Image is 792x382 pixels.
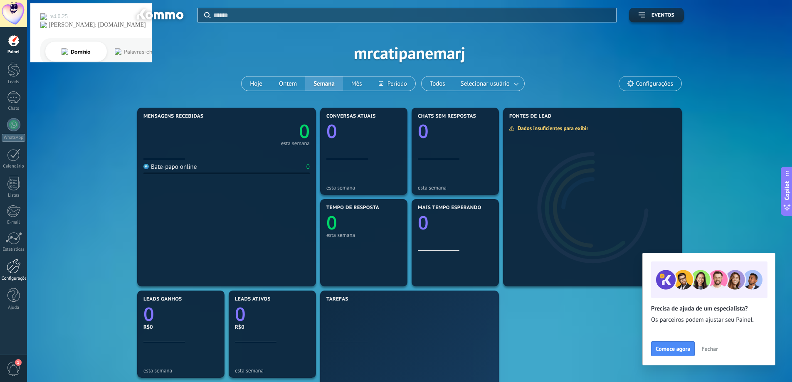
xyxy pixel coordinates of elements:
[2,106,26,111] div: Chats
[235,301,310,327] a: 0
[44,49,64,54] div: Domínio
[143,164,149,169] img: Bate-papo online
[651,316,767,324] span: Os parceiros podem ajustar seu Painel.
[88,48,94,55] img: tab_keywords_by_traffic_grey.svg
[143,301,154,327] text: 0
[509,125,594,132] div: Dados insuficientes para exibir
[454,76,524,91] button: Selecionar usuário
[143,323,218,330] div: R$0
[97,49,133,54] div: Palavras-chave
[656,346,690,352] span: Comece agora
[143,367,218,374] div: esta semana
[326,232,401,238] div: esta semana
[143,296,182,302] span: Leads ganhos
[459,78,511,89] span: Selecionar usuário
[418,118,429,144] text: 0
[2,164,26,169] div: Calendário
[235,323,310,330] div: R$0
[651,341,695,356] button: Comece agora
[418,205,481,211] span: Mais tempo esperando
[13,13,20,20] img: logo_orange.svg
[306,163,310,171] div: 0
[418,210,429,235] text: 0
[2,49,26,55] div: Painel
[235,296,271,302] span: Leads ativos
[271,76,305,91] button: Ontem
[15,359,22,366] span: 1
[305,76,343,91] button: Semana
[299,118,310,144] text: 0
[2,134,25,142] div: WhatsApp
[143,301,218,327] a: 0
[651,305,767,313] h2: Precisa de ajuda de um especialista?
[2,276,26,281] div: Configurações
[235,301,246,327] text: 0
[418,113,476,119] span: Chats sem respostas
[326,205,379,211] span: Tempo de resposta
[2,79,26,85] div: Leads
[343,76,370,91] button: Mês
[629,8,684,22] button: Eventos
[22,22,119,28] div: [PERSON_NAME]: [DOMAIN_NAME]
[422,76,454,91] button: Todos
[281,141,310,145] div: esta semana
[2,247,26,252] div: Estatísticas
[143,163,197,171] div: Bate-papo online
[35,48,41,55] img: tab_domain_overview_orange.svg
[651,12,674,18] span: Eventos
[326,113,376,119] span: Conversas atuais
[326,296,348,302] span: Tarefas
[242,76,271,91] button: Hoje
[2,193,26,198] div: Listas
[326,210,337,235] text: 0
[235,367,310,374] div: esta semana
[2,305,26,311] div: Ajuda
[326,118,337,144] text: 0
[227,118,310,144] a: 0
[783,181,791,200] span: Copilot
[701,346,718,352] span: Fechar
[2,220,26,225] div: E-mail
[143,113,203,119] span: Mensagens recebidas
[636,80,673,87] span: Configurações
[698,343,722,355] button: Fechar
[13,22,20,28] img: website_grey.svg
[509,113,552,119] span: Fontes de lead
[370,76,415,91] button: Período
[23,13,41,20] div: v 4.0.25
[326,185,401,191] div: esta semana
[418,185,493,191] div: esta semana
